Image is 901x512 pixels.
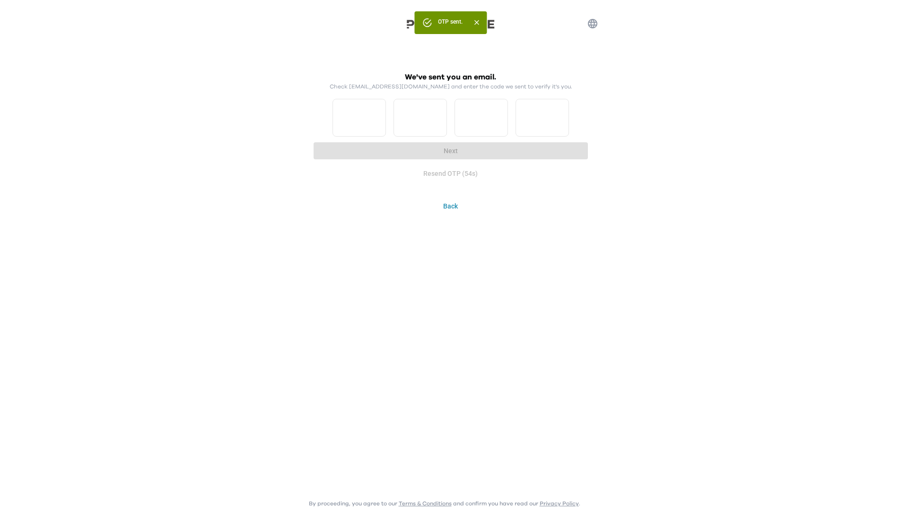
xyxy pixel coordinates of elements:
div: OTP sent. [438,14,463,31]
p: Check [EMAIL_ADDRESS][DOMAIN_NAME] and enter the code we sent to verify it's you. [330,83,572,90]
input: Please enter OTP character 2 [394,99,447,137]
input: Please enter OTP character 4 [516,99,569,137]
button: Back [309,198,593,215]
button: Close [470,16,483,29]
input: Please enter OTP character 1 [332,99,386,137]
img: Preface Logo [403,19,498,29]
a: Terms & Conditions [399,501,452,506]
p: By proceeding, you agree to our and confirm you have read our . [309,500,580,507]
h2: We've sent you an email. [405,71,496,83]
a: Privacy Policy [540,501,579,506]
input: Please enter OTP character 3 [455,99,508,137]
